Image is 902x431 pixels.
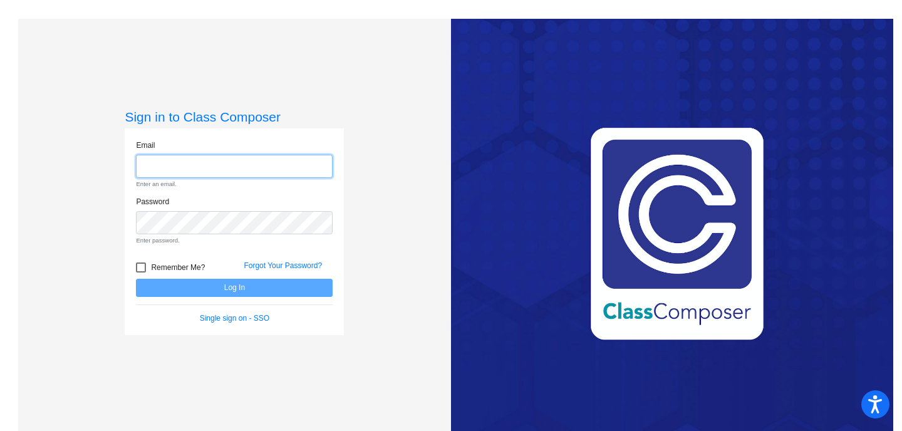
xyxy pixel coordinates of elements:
small: Enter an email. [136,180,333,189]
h3: Sign in to Class Composer [125,109,344,125]
small: Enter password. [136,236,333,245]
a: Single sign on - SSO [200,314,269,323]
button: Log In [136,279,333,297]
a: Forgot Your Password? [244,261,322,270]
span: Remember Me? [151,260,205,275]
label: Email [136,140,155,151]
label: Password [136,196,169,207]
